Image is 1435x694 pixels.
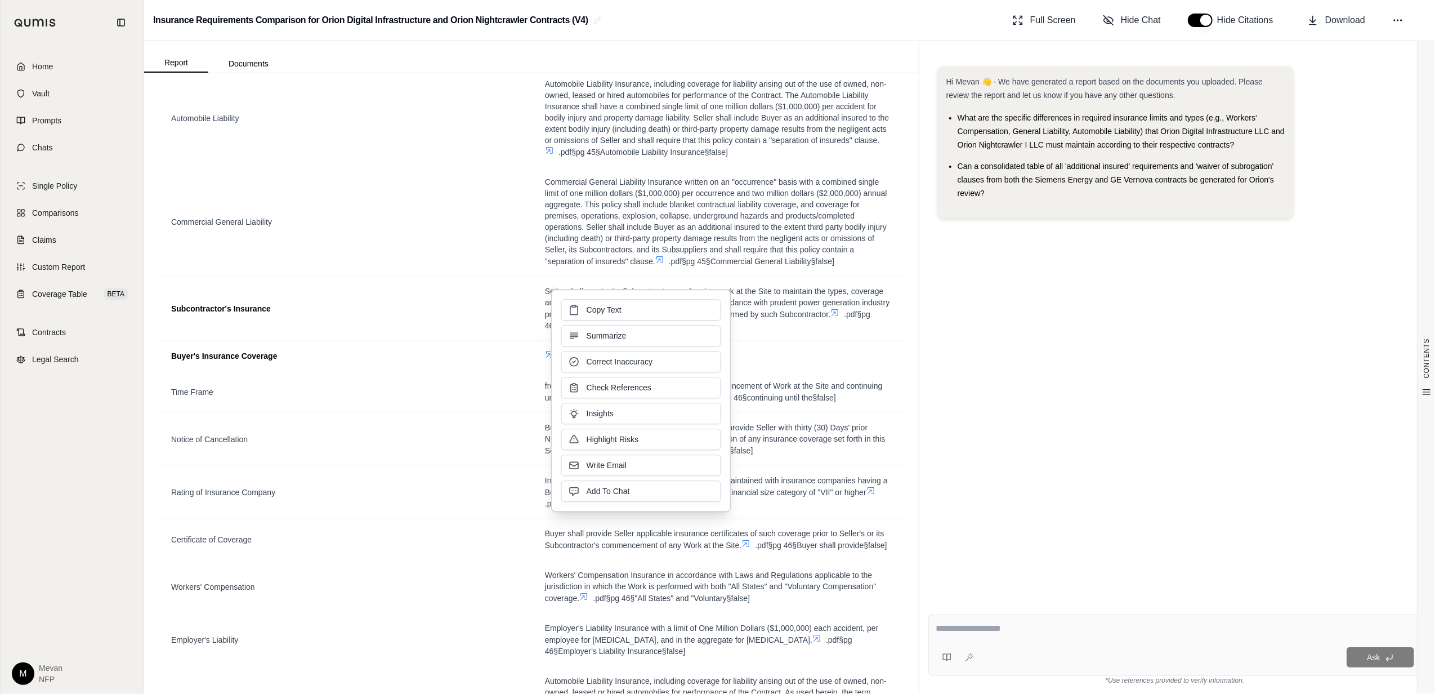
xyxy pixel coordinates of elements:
[171,535,252,544] span: Certificate of Coverage
[545,529,884,550] span: Buyer shall provide Seller applicable insurance certificates of such coverage prior to Seller's o...
[171,114,239,123] span: Automobile Liability
[12,662,34,685] div: M
[587,382,651,393] span: Check References
[587,356,652,367] span: Correct Inaccuracy
[561,325,721,346] button: Summarize
[7,54,137,79] a: Home
[958,113,1285,149] span: What are the specific differences in required insurance limits and types (e.g., Workers' Compensa...
[545,423,886,455] span: Buyer or Buyer's insurance carrier shall endeavor to provide Seller with thirty (30) Days' prior ...
[1303,9,1370,32] button: Download
[587,330,627,341] span: Summarize
[587,434,639,445] span: Highlight Risks
[545,287,889,319] span: Seller shall require its Subcontractors performing work at the Site to maintain the types, covera...
[1347,647,1414,668] button: Ask
[545,177,887,266] span: Commercial General Liability Insurance written on an "occurrence" basis with a combined single li...
[171,217,272,226] span: Commercial General Liability
[928,676,1421,685] div: *Use references provided to verify information.
[1121,14,1161,27] span: Hide Chat
[561,351,721,372] button: Correct Inaccuracy
[7,255,137,279] a: Custom Report
[7,173,137,198] a: Single Policy
[171,352,278,361] span: Buyer's Insurance Coverage
[7,108,137,133] a: Prompts
[14,19,56,27] img: Qumis Logo
[1008,9,1080,32] button: Full Screen
[32,288,87,300] span: Coverage Table
[587,460,627,471] span: Write Email
[561,429,721,450] button: Highlight Risks
[561,299,721,321] button: Copy Text
[7,282,137,306] a: Coverage TableBETA
[558,148,728,157] span: .pdf§pg 45§Automobile Liability Insurance§false]
[153,10,588,30] h2: Insurance Requirements Comparison for Orion Digital Infrastructure and Orion Nightcrawler Contrac...
[7,201,137,225] a: Comparisons
[1325,14,1365,27] span: Download
[32,234,56,246] span: Claims
[545,79,889,145] span: Automobile Liability Insurance, including coverage for liability arising out of the use of owned,...
[587,408,614,419] span: Insights
[32,61,53,72] span: Home
[32,88,50,99] span: Vault
[32,354,79,365] span: Legal Search
[171,582,255,591] span: Workers' Compensation
[7,228,137,252] a: Claims
[39,674,62,685] span: NFP
[208,55,289,73] button: Documents
[561,481,721,502] button: Add To Chat
[171,435,248,444] span: Notice of Cancellation
[1030,14,1076,27] span: Full Screen
[755,541,887,550] span: .pdf§pg 46§Buyer shall provide§false]
[112,14,130,32] button: Collapse sidebar
[587,304,622,315] span: Copy Text
[171,304,271,313] span: Subcontractor's Insurance
[545,499,687,508] span: .pdf§pg 46§financial size category§false]
[561,455,721,476] button: Write Email
[7,320,137,345] a: Contracts
[171,488,275,497] span: Rating of Insurance Company
[561,403,721,424] button: Insights
[1367,653,1380,662] span: Ask
[593,594,750,603] span: .pdf§pg 46§"All States" and "Voluntary§false]
[32,180,77,192] span: Single Policy
[545,381,883,402] span: from the date of Seller's or its Subcontractor's commencement of Work at the Site and continuing ...
[946,77,1263,100] span: Hi Mevan 👋 - We have generated a report based on the documents you uploaded. Please review the re...
[32,207,78,219] span: Comparisons
[1217,14,1280,27] span: Hide Citations
[144,54,208,73] button: Report
[545,476,888,497] span: In addition, [PERSON_NAME]'s Insurance shall be maintained with insurance companies having a Best...
[1098,9,1165,32] button: Hide Chat
[7,81,137,106] a: Vault
[669,257,834,266] span: .pdf§pg 45§Commercial General Liability§false]
[32,327,66,338] span: Contracts
[561,377,721,398] button: Check References
[104,288,128,300] span: BETA
[32,115,61,126] span: Prompts
[32,142,53,153] span: Chats
[171,635,238,644] span: Employer's Liability
[171,388,213,397] span: Time Frame
[7,347,137,372] a: Legal Search
[1422,339,1431,379] span: CONTENTS
[958,162,1274,198] span: Can a consolidated table of all 'additional insured' requirements and 'waiver of subrogation' cla...
[587,486,630,497] span: Add To Chat
[39,662,62,674] span: Mevan
[545,624,879,644] span: Employer's Liability Insurance with a limit of One Million Dollars ($1,000,000) each accident, pe...
[705,393,836,402] span: .pdf§pg 46§continuing until the§false]
[7,135,137,160] a: Chats
[32,261,85,273] span: Custom Report
[545,571,876,603] span: Workers' Compensation Insurance in accordance with Laws and Regulations applicable to the jurisdi...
